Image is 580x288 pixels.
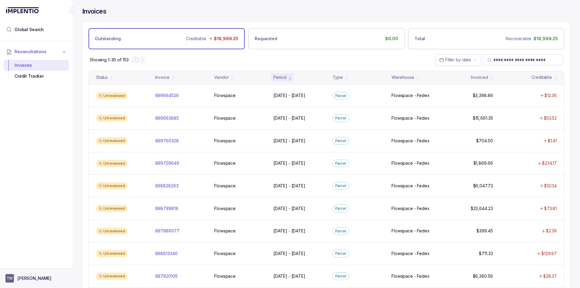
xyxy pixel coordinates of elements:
[533,36,558,42] p: $18,999.25
[473,273,493,279] p: $6,360.56
[391,138,430,144] p: Flowspace - Fedex
[96,182,127,189] div: Unreviewed
[96,250,127,257] div: Unreviewed
[214,251,236,257] p: Flowspace
[155,74,169,80] div: Invoice
[471,74,488,80] div: Invoiced
[96,115,127,122] div: Unreviewed
[439,57,471,63] search: Date Range Picker
[155,205,178,212] p: 898799819
[546,228,557,234] p: $2.39
[5,274,14,283] span: User initials
[69,7,76,14] div: Collapse Icon
[473,115,493,121] p: $15,661.35
[391,205,430,212] p: Flowspace - Fedex
[479,251,493,257] p: $711.33
[335,228,346,234] p: Parcel
[335,183,346,189] p: Parcel
[335,160,346,167] p: Parcel
[14,27,44,33] span: Global Search
[273,74,286,80] div: Period
[14,49,47,55] span: Reconciliations
[273,205,305,212] p: [DATE] - [DATE]
[8,60,64,71] div: Invoices
[473,92,493,99] p: $3,398.86
[155,273,178,279] p: 897920105
[471,205,493,212] p: $23,644.23
[391,74,414,80] div: Warehouse
[96,228,127,235] div: Unreviewed
[335,138,346,144] p: Parcel
[531,74,552,80] div: Creditable
[506,36,531,42] p: Recoverable
[391,228,430,234] p: Flowspace - Fedex
[214,74,229,80] div: Vendor
[155,160,179,166] p: 899729649
[155,183,179,189] p: 898828263
[214,138,236,144] p: Flowspace
[90,57,129,63] div: Remaining page entries
[542,160,557,166] p: $234.17
[214,183,236,189] p: Flowspace
[541,251,557,257] p: $129.87
[476,228,493,234] p: $399.45
[476,138,493,144] p: $704.50
[273,251,305,257] p: [DATE] - [DATE]
[214,228,236,234] p: Flowspace
[140,57,146,63] button: Next Page
[214,36,238,42] p: $18,999.25
[96,137,127,144] div: Unreviewed
[214,160,236,166] p: Flowspace
[96,74,108,80] div: Status
[96,205,127,212] div: Unreviewed
[273,228,305,234] p: [DATE] - [DATE]
[391,273,430,279] p: Flowspace - Fedex
[385,36,398,42] p: $0.00
[155,228,179,234] p: 897986077
[18,275,51,281] p: [PERSON_NAME]
[544,183,557,189] p: $12.04
[543,273,557,279] p: $28.37
[186,36,206,42] p: Creditable
[214,273,236,279] p: Flowspace
[155,115,179,121] p: 899663885
[391,183,430,189] p: Flowspace - Fedex
[335,115,346,121] p: Parcel
[273,115,305,121] p: [DATE] - [DATE]
[335,205,346,212] p: Parcel
[4,45,69,58] button: Reconciliations
[335,93,346,99] p: Parcel
[544,115,557,121] p: $53.52
[391,251,430,257] p: Flowspace - Fedex
[548,138,557,144] p: $1.41
[96,160,127,167] div: Unreviewed
[544,205,557,212] p: $73.81
[273,183,305,189] p: [DATE] - [DATE]
[435,54,481,66] button: Date Range Picker
[391,160,430,166] p: Flowspace - Fedex
[90,57,129,63] p: Showing 1-30 of 153
[155,92,179,99] p: 899664526
[335,251,346,257] p: Parcel
[82,7,106,16] h4: Invoices
[445,57,471,62] span: Filter by date
[8,71,64,82] div: Credit Tracker
[4,59,69,83] div: Reconciliations
[273,160,305,166] p: [DATE] - [DATE]
[335,273,346,279] p: Parcel
[414,36,425,42] p: Total
[255,36,277,42] p: Requested
[391,92,430,99] p: Flowspace - Fedex
[96,92,127,99] div: Unreviewed
[544,92,557,99] p: $12.36
[473,160,493,166] p: $1,869.66
[214,205,236,212] p: Flowspace
[273,273,305,279] p: [DATE] - [DATE]
[155,138,179,144] p: 899760328
[473,183,493,189] p: $6,047.73
[96,273,127,280] div: Unreviewed
[273,92,305,99] p: [DATE] - [DATE]
[273,138,305,144] p: [DATE] - [DATE]
[214,115,236,121] p: Flowspace
[155,251,178,257] p: 898813340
